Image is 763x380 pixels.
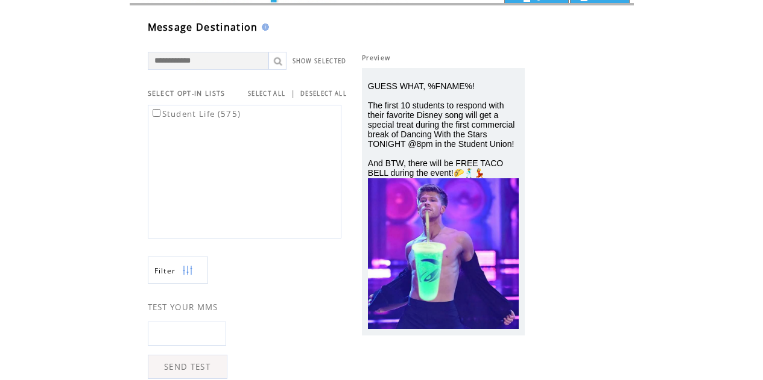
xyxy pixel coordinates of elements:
img: help.gif [258,23,269,31]
span: Message Destination [148,20,258,34]
span: Preview [362,54,390,62]
a: SEND TEST [148,355,227,379]
a: DESELECT ALL [300,90,347,98]
label: Student Life (575) [150,108,241,119]
span: GUESS WHAT, %FNAME%! The first 10 students to respond with their favorite Disney song will get a ... [368,81,515,178]
a: SHOW SELECTED [293,57,347,65]
input: Student Life (575) [153,109,160,117]
span: TEST YOUR MMS [148,302,218,313]
span: Show filters [154,266,176,276]
img: filters.png [182,257,193,284]
a: Filter [148,257,208,284]
span: | [291,88,296,99]
a: SELECT ALL [248,90,285,98]
span: SELECT OPT-IN LISTS [148,89,226,98]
